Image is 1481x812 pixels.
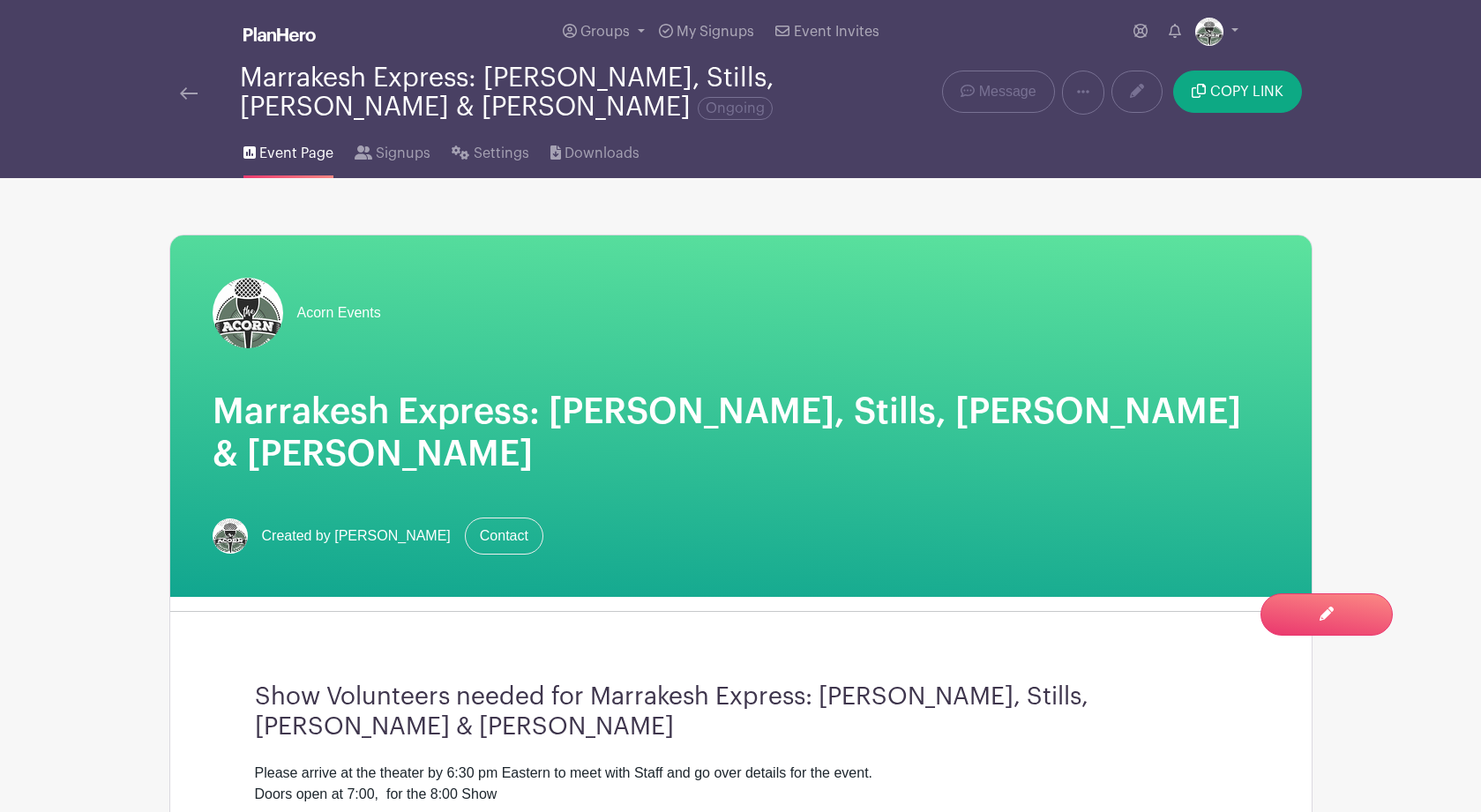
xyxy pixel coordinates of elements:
[355,122,430,178] a: Signups
[240,63,812,122] div: Marrakesh Express: [PERSON_NAME], Stills, [PERSON_NAME] & [PERSON_NAME]
[255,763,1227,805] div: Please arrive at the theater by 6:30 pm Eastern to meet with Staff and go over details for the ev...
[580,25,630,39] span: Groups
[794,25,879,39] span: Event Invites
[565,143,640,164] span: Downloads
[259,143,333,164] span: Event Page
[213,518,248,554] img: Acorn%20Logo%20SMALL.jpg
[1195,18,1223,46] img: Acorn%20Logo%20SMALL.jpg
[942,71,1054,113] a: Message
[243,122,333,178] a: Event Page
[262,525,451,547] span: Created by [PERSON_NAME]
[677,25,754,39] span: My Signups
[698,97,773,120] span: Ongoing
[213,391,1269,475] h1: Marrakesh Express: [PERSON_NAME], Stills, [PERSON_NAME] & [PERSON_NAME]
[376,143,430,164] span: Signups
[243,27,316,41] img: logo_white-6c42ec7e38ccf1d336a20a19083b03d10ae64f83f12c07503d8b9e83406b4c7d.svg
[213,278,283,348] img: Acorn%20Logo%20SMALL.jpg
[1173,71,1301,113] button: COPY LINK
[452,122,528,178] a: Settings
[180,87,198,100] img: back-arrow-29a5d9b10d5bd6ae65dc969a981735edf675c4d7a1fe02e03b50dbd4ba3cdb55.svg
[550,122,640,178] a: Downloads
[297,302,381,324] span: Acorn Events
[1210,85,1283,99] span: COPY LINK
[979,81,1036,102] span: Message
[255,682,1227,741] h3: Show Volunteers needed for Marrakesh Express: [PERSON_NAME], Stills, [PERSON_NAME] & [PERSON_NAME]
[474,143,529,164] span: Settings
[465,518,543,555] a: Contact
